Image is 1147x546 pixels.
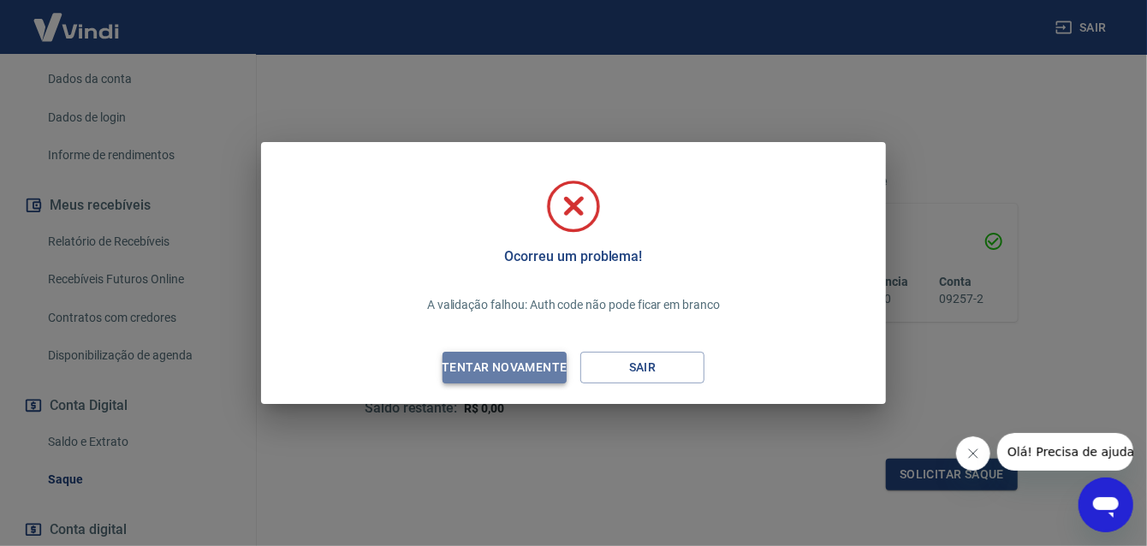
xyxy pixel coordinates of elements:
[427,296,720,314] p: A validação falhou: Auth code não pode ficar em branco
[580,352,704,383] button: Sair
[443,352,567,383] button: Tentar novamente
[421,357,587,378] div: Tentar novamente
[997,433,1133,471] iframe: Mensagem da empresa
[504,248,642,265] h5: Ocorreu um problema!
[10,12,144,26] span: Olá! Precisa de ajuda?
[1079,478,1133,532] iframe: Botão para abrir a janela de mensagens
[956,436,990,471] iframe: Fechar mensagem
